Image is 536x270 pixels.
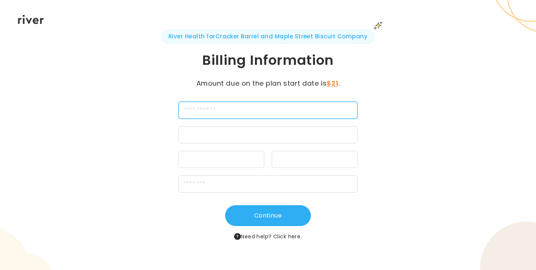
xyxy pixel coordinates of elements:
iframe: Secure expiration date input frame [183,156,259,163]
input: cardName [179,102,358,119]
input: zipCode [179,175,358,193]
iframe: Secure card number input frame [183,132,353,139]
h1: Billing Information [140,51,396,69]
span: Need help? [234,232,302,241]
strong: $21 [327,79,338,88]
button: Click here. [273,232,302,241]
span: River Health for Cracker Barrel and Maple Street Biscuit Company [161,29,375,44]
button: Continue [225,205,311,226]
iframe: Secure CVC input frame [277,156,353,163]
p: Amount due on the plan start date is . [184,78,352,89]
